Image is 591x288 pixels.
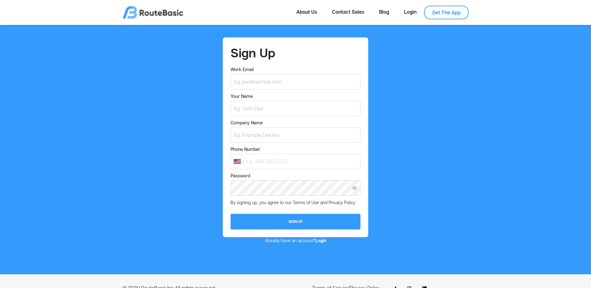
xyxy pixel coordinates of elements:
[231,74,360,89] input: Work Email
[231,146,264,152] label: Phone Number
[123,6,183,19] img: logo.png
[223,237,368,244] p: Already have an account?
[289,6,325,18] a: About Us
[372,6,397,18] a: Blog
[231,214,360,229] button: Sign Up
[352,186,357,190] i: icon: eye-invisible
[325,6,372,18] a: Contact Sales
[231,154,360,169] input: Phone Number
[231,101,360,116] input: Your Name
[231,173,253,179] label: Password
[231,127,360,143] input: Company Name
[231,66,257,73] label: Work Email
[231,180,360,196] input: Password
[231,199,360,206] p: By signing up, you agree to our Terms of Use and Privacy Policy
[231,45,360,60] h1: Sign Up
[315,238,326,243] a: Login
[397,6,424,18] a: Login
[231,120,266,126] label: Company Name
[424,6,469,19] a: Get The App
[231,93,256,99] label: Your Name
